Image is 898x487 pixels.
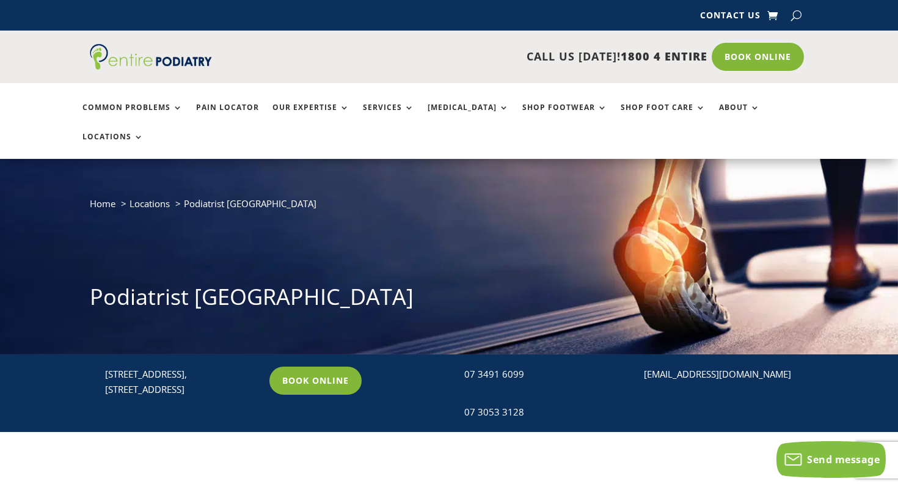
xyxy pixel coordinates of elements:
img: logo (1) [90,44,212,70]
span: Podiatrist [GEOGRAPHIC_DATA] [184,197,316,210]
button: Send message [776,441,886,478]
a: [MEDICAL_DATA] [428,103,509,130]
span: 1800 4 ENTIRE [621,49,707,64]
a: Locations [130,197,170,210]
a: Book Online [712,43,804,71]
span: Send message [807,453,880,466]
a: Locations [82,133,144,159]
nav: breadcrumb [90,196,808,221]
a: Home [90,197,115,210]
a: Our Expertise [272,103,349,130]
a: Book Online [269,367,362,395]
div: 07 3053 3128 [464,405,618,420]
a: Entire Podiatry [90,60,212,72]
a: Pain Locator [196,103,259,130]
a: About [719,103,760,130]
div: 07 3491 6099 [464,367,618,383]
a: Contact Us [700,11,761,24]
a: Shop Footwear [522,103,607,130]
h1: Podiatrist [GEOGRAPHIC_DATA] [90,282,808,318]
p: CALL US [DATE]! [255,49,707,65]
p: [STREET_ADDRESS], [STREET_ADDRESS] [105,367,258,398]
a: Services [363,103,414,130]
a: Shop Foot Care [621,103,706,130]
a: Common Problems [82,103,183,130]
a: [EMAIL_ADDRESS][DOMAIN_NAME] [644,368,791,380]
